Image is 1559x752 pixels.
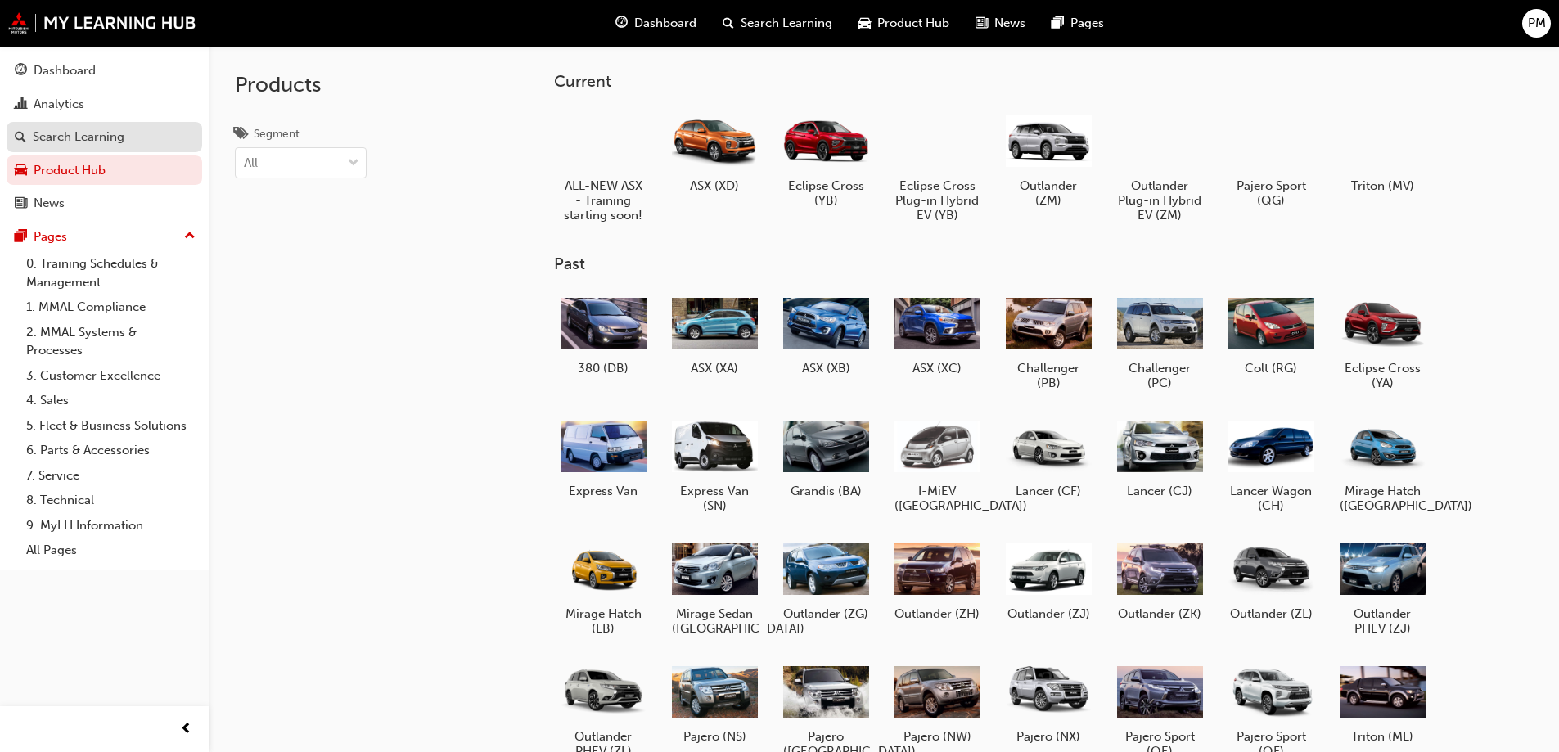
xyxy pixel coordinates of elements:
[34,194,65,213] div: News
[1111,410,1209,505] a: Lancer (CJ)
[33,128,124,146] div: Search Learning
[561,606,647,636] h5: Mirage Hatch (LB)
[15,196,27,211] span: news-icon
[561,361,647,376] h5: 380 (DB)
[1222,410,1320,520] a: Lancer Wagon (CH)
[1228,361,1314,376] h5: Colt (RG)
[34,95,84,114] div: Analytics
[348,153,359,174] span: down-icon
[7,188,202,218] a: News
[634,14,696,33] span: Dashboard
[999,287,1097,397] a: Challenger (PB)
[1333,655,1431,750] a: Triton (ML)
[777,410,875,505] a: Grandis (BA)
[1006,484,1092,498] h5: Lancer (CF)
[615,13,628,34] span: guage-icon
[894,361,980,376] h5: ASX (XC)
[7,122,202,152] a: Search Learning
[1340,729,1426,744] h5: Triton (ML)
[783,361,869,376] h5: ASX (XB)
[1222,533,1320,628] a: Outlander (ZL)
[20,388,202,413] a: 4. Sales
[34,61,96,80] div: Dashboard
[1333,287,1431,397] a: Eclipse Cross (YA)
[672,178,758,193] h5: ASX (XD)
[20,413,202,439] a: 5. Fleet & Business Solutions
[1052,13,1064,34] span: pages-icon
[665,655,764,750] a: Pajero (NS)
[1522,9,1551,38] button: PM
[888,533,986,628] a: Outlander (ZH)
[994,14,1025,33] span: News
[1006,606,1092,621] h5: Outlander (ZJ)
[15,97,27,112] span: chart-icon
[888,655,986,750] a: Pajero (NW)
[7,56,202,86] a: Dashboard
[894,178,980,223] h5: Eclipse Cross Plug-in Hybrid EV (YB)
[672,484,758,513] h5: Express Van (SN)
[254,126,300,142] div: Segment
[554,410,652,505] a: Express Van
[554,104,652,228] a: ALL-NEW ASX - Training starting soon!
[7,89,202,119] a: Analytics
[1006,361,1092,390] h5: Challenger (PB)
[999,104,1097,214] a: Outlander (ZM)
[710,7,845,40] a: search-iconSearch Learning
[8,12,196,34] img: mmal
[1340,606,1426,636] h5: Outlander PHEV (ZJ)
[672,606,758,636] h5: Mirage Sedan ([GEOGRAPHIC_DATA])
[561,484,647,498] h5: Express Van
[723,13,734,34] span: search-icon
[1528,14,1546,33] span: PM
[15,130,26,145] span: search-icon
[7,222,202,252] button: Pages
[1117,606,1203,621] h5: Outlander (ZK)
[20,463,202,489] a: 7. Service
[561,178,647,223] h5: ALL-NEW ASX - Training starting soon!
[235,128,247,142] span: tags-icon
[665,533,764,642] a: Mirage Sedan ([GEOGRAPHIC_DATA])
[602,7,710,40] a: guage-iconDashboard
[1340,484,1426,513] h5: Mirage Hatch ([GEOGRAPHIC_DATA])
[1111,533,1209,628] a: Outlander (ZK)
[783,606,869,621] h5: Outlander (ZG)
[1340,361,1426,390] h5: Eclipse Cross (YA)
[1222,104,1320,214] a: Pajero Sport (QG)
[34,227,67,246] div: Pages
[665,287,764,382] a: ASX (XA)
[7,155,202,186] a: Product Hub
[672,361,758,376] h5: ASX (XA)
[999,533,1097,628] a: Outlander (ZJ)
[244,154,258,173] div: All
[777,104,875,214] a: Eclipse Cross (YB)
[894,606,980,621] h5: Outlander (ZH)
[888,104,986,228] a: Eclipse Cross Plug-in Hybrid EV (YB)
[1111,104,1209,228] a: Outlander Plug-in Hybrid EV (ZM)
[20,251,202,295] a: 0. Training Schedules & Management
[20,513,202,538] a: 9. MyLH Information
[554,533,652,642] a: Mirage Hatch (LB)
[15,64,27,79] span: guage-icon
[15,230,27,245] span: pages-icon
[783,484,869,498] h5: Grandis (BA)
[777,533,875,628] a: Outlander (ZG)
[741,14,832,33] span: Search Learning
[1340,178,1426,193] h5: Triton (MV)
[7,52,202,222] button: DashboardAnalyticsSearch LearningProduct HubNews
[999,410,1097,505] a: Lancer (CF)
[1333,533,1431,642] a: Outlander PHEV (ZJ)
[1228,606,1314,621] h5: Outlander (ZL)
[20,295,202,320] a: 1. MMAL Compliance
[777,287,875,382] a: ASX (XB)
[962,7,1039,40] a: news-iconNews
[20,488,202,513] a: 8. Technical
[1006,178,1092,208] h5: Outlander (ZM)
[999,655,1097,750] a: Pajero (NX)
[20,363,202,389] a: 3. Customer Excellence
[554,254,1484,273] h3: Past
[554,287,652,382] a: 380 (DB)
[783,178,869,208] h5: Eclipse Cross (YB)
[845,7,962,40] a: car-iconProduct Hub
[1111,287,1209,397] a: Challenger (PC)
